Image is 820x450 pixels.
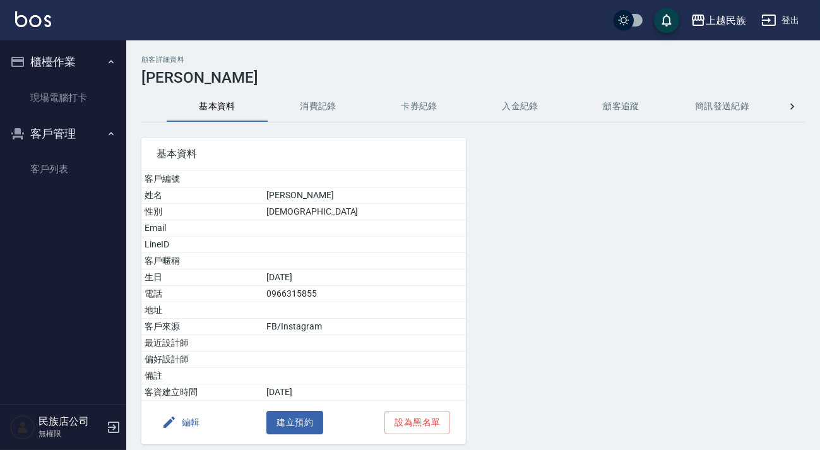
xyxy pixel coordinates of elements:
[141,335,263,352] td: 最近設計師
[141,269,263,286] td: 生日
[167,92,268,122] button: 基本資料
[5,83,121,112] a: 現場電腦打卡
[263,319,465,335] td: FB/Instagram
[756,9,805,32] button: 登出
[157,411,205,434] button: 編輯
[141,286,263,302] td: 電話
[141,302,263,319] td: 地址
[141,171,263,187] td: 客戶編號
[141,368,263,384] td: 備註
[706,13,746,28] div: 上越民族
[369,92,470,122] button: 卡券紀錄
[10,415,35,440] img: Person
[654,8,679,33] button: save
[141,56,805,64] h2: 顧客詳細資料
[141,237,263,253] td: LineID
[5,117,121,150] button: 客戶管理
[15,11,51,27] img: Logo
[5,45,121,78] button: 櫃檯作業
[263,384,465,401] td: [DATE]
[141,204,263,220] td: 性別
[141,352,263,368] td: 偏好設計師
[571,92,672,122] button: 顧客追蹤
[141,319,263,335] td: 客戶來源
[263,269,465,286] td: [DATE]
[672,92,773,122] button: 簡訊發送紀錄
[157,148,451,160] span: 基本資料
[263,187,465,204] td: [PERSON_NAME]
[384,411,450,434] button: 設為黑名單
[470,92,571,122] button: 入金紀錄
[141,384,263,401] td: 客資建立時間
[263,204,465,220] td: [DEMOGRAPHIC_DATA]
[266,411,323,434] button: 建立預約
[39,428,103,439] p: 無權限
[141,220,263,237] td: Email
[263,286,465,302] td: 0966315855
[5,155,121,184] a: 客戶列表
[268,92,369,122] button: 消費記錄
[141,253,263,269] td: 客戶暱稱
[686,8,751,33] button: 上越民族
[39,415,103,428] h5: 民族店公司
[141,187,263,204] td: 姓名
[141,69,805,86] h3: [PERSON_NAME]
